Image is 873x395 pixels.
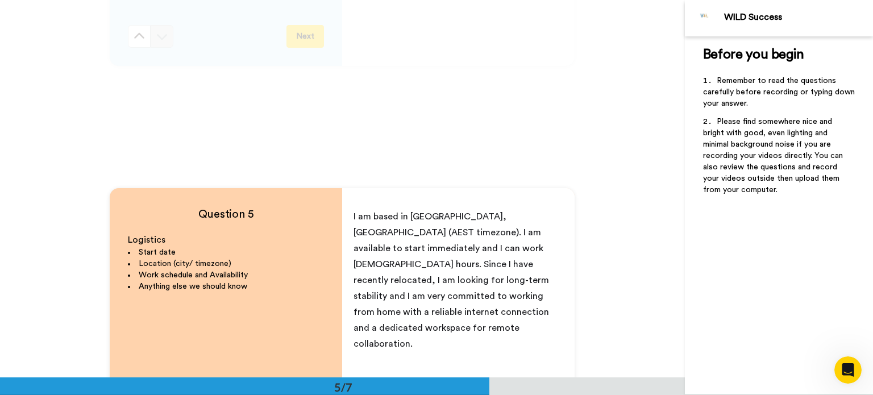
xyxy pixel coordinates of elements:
span: Before you begin [703,48,804,61]
span: Anything else we should know [139,282,247,290]
h4: Question 5 [128,206,324,222]
span: I am based in [GEOGRAPHIC_DATA], [GEOGRAPHIC_DATA] (AEST timezone). I am available to start immed... [354,212,551,348]
div: 5/7 [316,379,371,395]
img: Profile Image [691,5,718,32]
span: Work schedule and Availability [139,271,248,279]
span: Location (city/ timezone) [139,260,231,268]
span: Remember to read the questions carefully before recording or typing down your answer. [703,77,857,107]
div: WILD Success [724,12,872,23]
span: Please find somewhere nice and bright with good, even lighting and minimal background noise if yo... [703,118,845,194]
span: Logistics [128,235,165,244]
iframe: Intercom live chat [834,356,862,384]
span: Start date [139,248,176,256]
